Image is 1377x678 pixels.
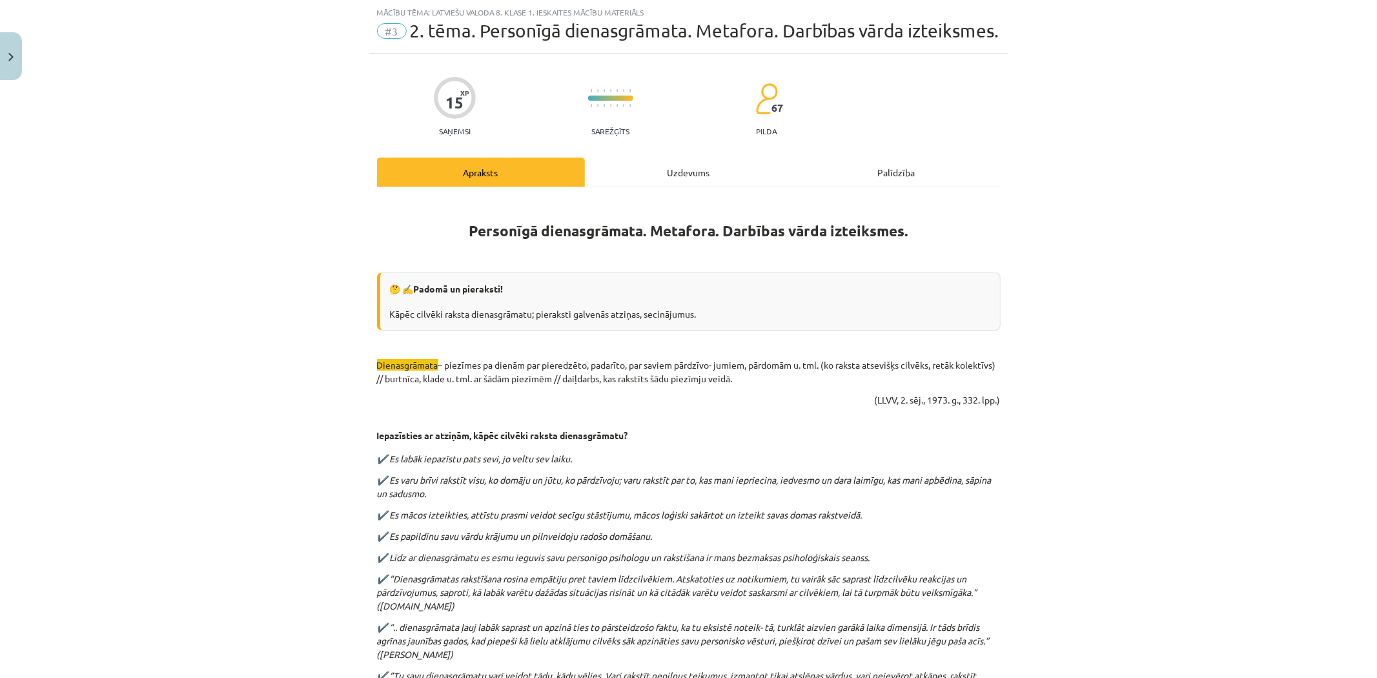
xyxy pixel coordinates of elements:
[597,104,598,107] img: icon-short-line-57e1e144782c952c97e751825c79c345078a6d821885a25fce030b3d8c18986b.svg
[604,104,605,107] img: icon-short-line-57e1e144782c952c97e751825c79c345078a6d821885a25fce030b3d8c18986b.svg
[591,104,592,107] img: icon-short-line-57e1e144782c952c97e751825c79c345078a6d821885a25fce030b3d8c18986b.svg
[377,551,870,563] em: ✔️ Līdz ar dienasgrāmatu es esmu ieguvis savu personīgo psihologu un rakstīšana ir mans bezmaksas...
[377,621,990,660] em: ✔️ “.. dienasgrāmata ļauj labāk saprast un apzinā ties to pārsteidzošo faktu, ka tu eksistē notei...
[377,358,1001,385] p: – piezīmes pa dienām par pieredzēto, padarīto, par saviem pārdzīvo- jumiem, pārdomām u. tml. (ko ...
[377,573,977,611] em: ✔️ “Dienasgrāmatas rakstīšana rosina empātiju pret taviem līdzcilvēkiem. Atskatoties uz notikumie...
[8,53,14,61] img: icon-close-lesson-0947bae3869378f0d4975bcd49f059093ad1ed9edebbc8119c70593378902aed.svg
[629,89,631,92] img: icon-short-line-57e1e144782c952c97e751825c79c345078a6d821885a25fce030b3d8c18986b.svg
[617,104,618,107] img: icon-short-line-57e1e144782c952c97e751825c79c345078a6d821885a25fce030b3d8c18986b.svg
[410,20,999,41] span: 2. tēma. Personīgā dienasgrāmata. Metafora. Darbības vārda izteiksmes.
[755,83,778,115] img: students-c634bb4e5e11cddfef0936a35e636f08e4e9abd3cc4e673bd6f9a4125e45ecb1.svg
[623,89,624,92] img: icon-short-line-57e1e144782c952c97e751825c79c345078a6d821885a25fce030b3d8c18986b.svg
[377,530,653,542] em: ✔️ Es papildinu savu vārdu krājumu un pilnveidoju radošo domāšanu.
[591,89,592,92] img: icon-short-line-57e1e144782c952c97e751825c79c345078a6d821885a25fce030b3d8c18986b.svg
[617,89,618,92] img: icon-short-line-57e1e144782c952c97e751825c79c345078a6d821885a25fce030b3d8c18986b.svg
[445,94,464,112] div: 15
[585,158,793,187] div: Uzdevums
[469,221,908,240] strong: Personīgā dienasgrāmata. Metafora. Darbības vārda izteiksmes.
[629,104,631,107] img: icon-short-line-57e1e144782c952c97e751825c79c345078a6d821885a25fce030b3d8c18986b.svg
[377,23,407,39] span: #3
[604,89,605,92] img: icon-short-line-57e1e144782c952c97e751825c79c345078a6d821885a25fce030b3d8c18986b.svg
[623,104,624,107] img: icon-short-line-57e1e144782c952c97e751825c79c345078a6d821885a25fce030b3d8c18986b.svg
[377,509,862,520] em: ✔️ Es mācos izteikties, attīstu prasmi veidot secīgu stāstījumu, mācos loģiski sakārtot un izteik...
[414,283,504,294] strong: Padomā un pieraksti!
[756,127,777,136] p: pilda
[434,127,476,136] p: Saņemsi
[377,8,1001,17] div: Mācību tēma: Latviešu valoda 8. klase 1. ieskaites mācību materiāls
[377,453,573,464] em: ✔️ Es labāk iepazīstu pats sevi, jo veltu sev laiku.
[377,359,438,371] span: Dienasgrāmata
[377,393,1001,407] p: (LLVV, 2. sēj., 1973. g., 332. lpp.)
[460,89,469,96] span: XP
[610,104,611,107] img: icon-short-line-57e1e144782c952c97e751825c79c345078a6d821885a25fce030b3d8c18986b.svg
[610,89,611,92] img: icon-short-line-57e1e144782c952c97e751825c79c345078a6d821885a25fce030b3d8c18986b.svg
[377,272,1001,331] div: 🤔 ✍️ Kāpēc cilvēki raksta dienasgrāmatu; pieraksti galvenās atziņas, secinājumus.
[377,474,992,499] em: ✔️ Es varu brīvi rakstīt visu, ko domāju un jūtu, ko pārdzīvoju; varu rakstīt par to, kas mani ie...
[377,417,628,441] strong: Iepazīsties ar atziņām, kāpēc cilvēki raksta dienasgrāmatu?
[591,127,629,136] p: Sarežģīts
[377,158,585,187] div: Apraksts
[793,158,1001,187] div: Palīdzība
[771,102,783,114] span: 67
[597,89,598,92] img: icon-short-line-57e1e144782c952c97e751825c79c345078a6d821885a25fce030b3d8c18986b.svg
